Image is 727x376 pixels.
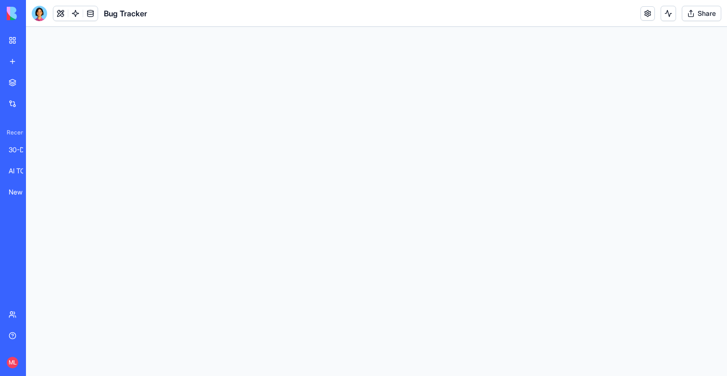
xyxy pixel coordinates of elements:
a: AI TODO List [3,161,41,181]
span: Recent [3,129,23,136]
h1: Bug Tracker [104,8,147,19]
div: 30-Day Signup Insights Dashboard [9,145,36,155]
span: ML [7,357,18,368]
div: New App [9,187,36,197]
a: New App [3,182,41,202]
button: Share [682,6,721,21]
a: 30-Day Signup Insights Dashboard [3,140,41,159]
img: logo [7,7,66,20]
div: AI TODO List [9,166,36,176]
